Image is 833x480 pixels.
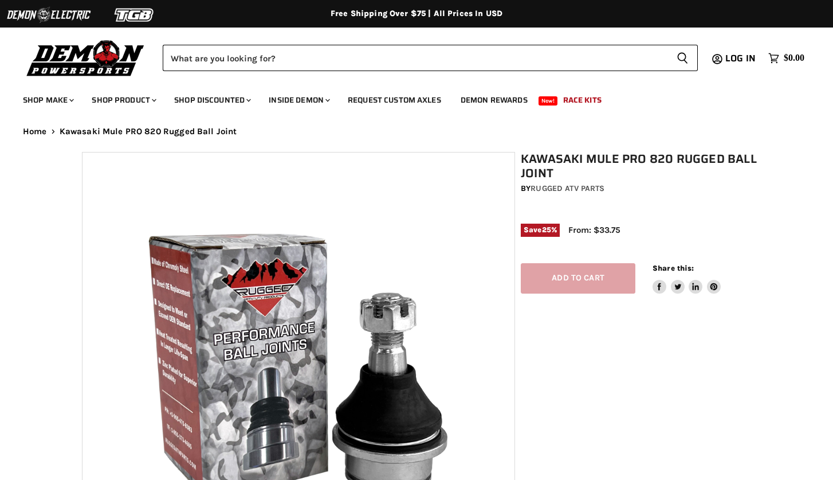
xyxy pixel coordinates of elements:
span: New! [539,96,558,106]
span: Kawasaki Mule PRO 820 Rugged Ball Joint [60,127,237,136]
span: Log in [725,51,756,65]
a: Inside Demon [260,88,337,112]
span: Share this: [653,264,694,272]
img: TGB Logo 2 [92,4,178,26]
a: Request Custom Axles [339,88,450,112]
a: Home [23,127,47,136]
form: Product [163,45,698,71]
span: Save % [521,224,560,236]
a: $0.00 [763,50,810,67]
a: Race Kits [555,88,610,112]
a: Log in [720,53,763,64]
span: From: $33.75 [568,225,620,235]
h1: Kawasaki Mule PRO 820 Rugged Ball Joint [521,152,757,181]
img: Demon Powersports [23,37,148,78]
span: 25 [542,225,551,234]
aside: Share this: [653,263,721,294]
input: Search [163,45,667,71]
ul: Main menu [14,84,801,112]
button: Search [667,45,698,71]
a: Rugged ATV Parts [531,184,604,193]
a: Demon Rewards [452,88,536,112]
a: Shop Product [83,88,163,112]
span: $0.00 [784,53,804,64]
img: Demon Electric Logo 2 [6,4,92,26]
a: Shop Make [14,88,81,112]
a: Shop Discounted [166,88,258,112]
div: by [521,182,757,195]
